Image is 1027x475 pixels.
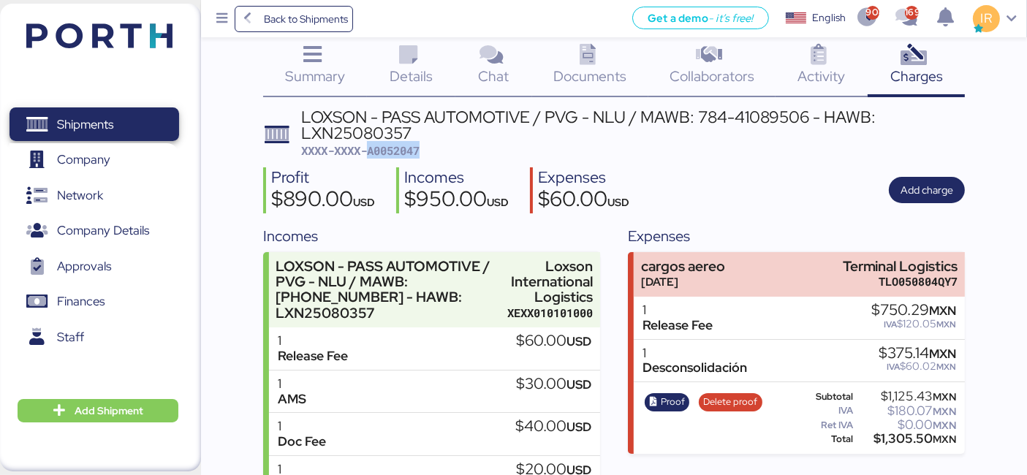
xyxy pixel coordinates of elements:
[276,259,500,321] div: LOXSON - PASS AUTOMOTIVE / PVG - NLU / MAWB: [PHONE_NUMBER] - HAWB: LXN25080357
[553,66,626,85] span: Documents
[57,220,149,241] span: Company Details
[10,320,179,354] a: Staff
[871,303,956,319] div: $750.29
[278,392,306,407] div: AMS
[515,419,591,435] div: $40.00
[507,305,593,321] div: XEXX010101000
[628,225,965,247] div: Expenses
[879,361,956,372] div: $60.02
[278,349,348,364] div: Release Fee
[301,109,965,142] div: LOXSON - PASS AUTOMOTIVE / PVG - NLU / MAWB: 784-41089506 - HAWB: LXN25080357
[271,189,375,213] div: $890.00
[933,433,956,446] span: MXN
[884,319,897,330] span: IVA
[507,259,593,305] div: Loxson International Logistics
[57,114,113,135] span: Shipments
[890,66,943,85] span: Charges
[210,7,235,31] button: Menu
[645,393,690,412] button: Proof
[57,291,105,312] span: Finances
[57,327,84,348] span: Staff
[263,225,600,247] div: Incomes
[798,420,853,430] div: Ret IVA
[10,107,179,141] a: Shipments
[301,143,420,158] span: XXXX-XXXX-A0052047
[607,195,629,209] span: USD
[856,419,956,430] div: $0.00
[641,259,725,274] div: cargos aereo
[704,394,758,410] span: Delete proof
[10,143,179,177] a: Company
[929,346,956,362] span: MXN
[661,394,685,410] span: Proof
[798,434,853,444] div: Total
[981,9,992,28] span: IR
[57,185,103,206] span: Network
[57,256,111,277] span: Approvals
[538,167,629,189] div: Expenses
[10,285,179,319] a: Finances
[856,406,956,417] div: $180.07
[566,419,591,435] span: USD
[353,195,375,209] span: USD
[278,376,306,392] div: 1
[235,6,354,32] a: Back to Shipments
[643,303,713,318] div: 1
[843,259,958,274] div: Terminal Logistics
[264,10,348,28] span: Back to Shipments
[798,66,846,85] span: Activity
[887,361,900,373] span: IVA
[933,405,956,418] span: MXN
[856,391,956,402] div: $1,125.43
[933,419,956,432] span: MXN
[936,361,956,373] span: MXN
[566,333,591,349] span: USD
[641,274,725,289] div: [DATE]
[487,195,509,209] span: USD
[670,66,754,85] span: Collaborators
[566,376,591,392] span: USD
[516,333,591,349] div: $60.00
[856,433,956,444] div: $1,305.50
[404,189,509,213] div: $950.00
[271,167,375,189] div: Profit
[933,390,956,403] span: MXN
[404,167,509,189] div: Incomes
[75,402,143,419] span: Add Shipment
[901,181,953,199] span: Add charge
[879,346,956,362] div: $375.14
[278,419,326,434] div: 1
[478,66,509,85] span: Chat
[18,399,178,422] button: Add Shipment
[643,360,747,376] div: Desconsolidación
[843,274,958,289] div: TLO050804QY7
[643,318,713,333] div: Release Fee
[798,392,853,402] div: Subtotal
[812,10,846,26] div: English
[871,319,956,330] div: $120.05
[57,149,110,170] span: Company
[889,177,965,203] button: Add charge
[516,376,591,392] div: $30.00
[285,66,345,85] span: Summary
[643,346,747,361] div: 1
[798,406,853,416] div: IVA
[538,189,629,213] div: $60.00
[10,214,179,248] a: Company Details
[936,319,956,330] span: MXN
[10,178,179,212] a: Network
[10,249,179,283] a: Approvals
[278,434,326,449] div: Doc Fee
[699,393,762,412] button: Delete proof
[278,333,348,349] div: 1
[390,66,433,85] span: Details
[929,303,956,319] span: MXN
